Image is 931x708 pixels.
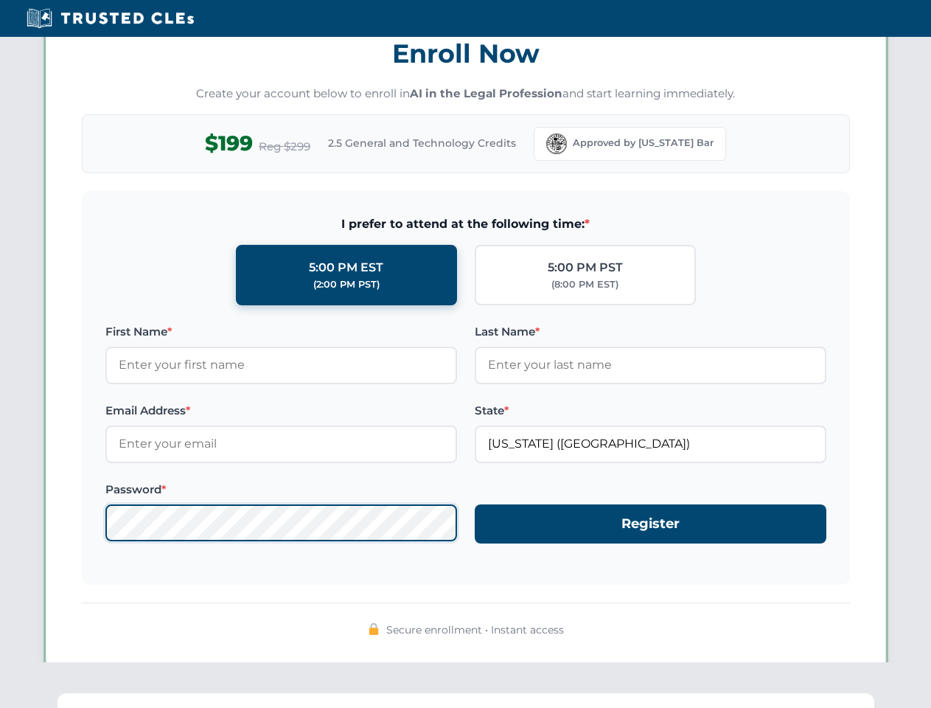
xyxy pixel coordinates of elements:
[475,347,826,383] input: Enter your last name
[105,347,457,383] input: Enter your first name
[105,426,457,462] input: Enter your email
[309,258,383,277] div: 5:00 PM EST
[105,323,457,341] label: First Name
[475,402,826,420] label: State
[82,86,850,103] p: Create your account below to enroll in and start learning immediately.
[105,215,826,234] span: I prefer to attend at the following time:
[475,426,826,462] input: Florida (FL)
[205,127,253,160] span: $199
[313,277,380,292] div: (2:00 PM PST)
[548,258,623,277] div: 5:00 PM PST
[328,135,516,151] span: 2.5 General and Technology Credits
[573,136,714,150] span: Approved by [US_STATE] Bar
[105,481,457,499] label: Password
[259,138,310,156] span: Reg $299
[546,133,567,154] img: Florida Bar
[22,7,198,29] img: Trusted CLEs
[386,622,564,638] span: Secure enrollment • Instant access
[368,623,380,635] img: 🔒
[105,402,457,420] label: Email Address
[410,86,562,100] strong: AI in the Legal Profession
[475,323,826,341] label: Last Name
[82,30,850,77] h3: Enroll Now
[551,277,618,292] div: (8:00 PM EST)
[475,504,826,544] button: Register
